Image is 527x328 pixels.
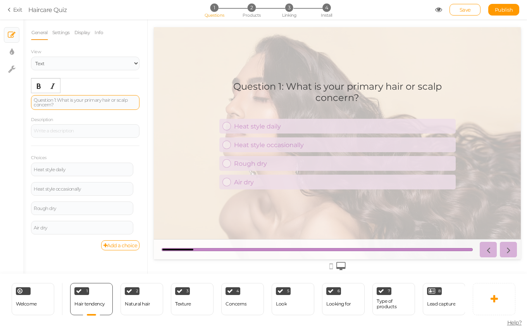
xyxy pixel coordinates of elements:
span: Linking [282,12,296,18]
span: 4 [322,3,331,12]
div: Heat style daily [34,167,131,172]
div: 8 Lead capture [423,283,465,315]
div: 4 Concerns [221,283,264,315]
div: 7 Type of products [372,283,415,315]
a: General [31,25,48,40]
div: Rough dry [34,206,131,211]
li: 3 Linking [271,3,307,12]
a: Info [94,25,103,40]
span: Install [321,12,332,18]
a: Settings [52,25,70,40]
span: 1 [210,3,218,12]
span: 2 [136,289,138,293]
span: 4 [236,289,239,293]
span: View [31,49,41,54]
label: Description [31,117,53,123]
div: Rough dry [80,133,299,140]
div: Looking for [326,301,351,307]
div: Look [276,301,287,307]
div: Texture [175,301,191,307]
a: Display [74,25,91,40]
a: Exit [8,6,22,14]
div: Hair tendency [74,301,105,307]
li: 2 Products [234,3,270,12]
div: 2 Natural hair [121,283,163,315]
span: Products [243,12,261,18]
div: 1 Hair tendency [70,283,113,315]
span: Publish [495,7,513,13]
div: Type of products [377,298,411,309]
div: Heat style occasionally [34,187,131,191]
span: 5 [287,289,289,293]
span: 7 [388,289,390,293]
div: 6 Looking for [322,283,365,315]
div: Bold [32,80,45,92]
div: Heat style daily [80,95,299,103]
span: 2 [248,3,256,12]
div: Heat style occasionally [80,114,299,121]
div: Natural hair [125,301,150,307]
div: Italic [46,80,59,92]
span: 8 [438,289,441,293]
div: Lead capture [427,301,455,307]
span: Help? [507,319,522,326]
li: 4 Install [308,3,344,12]
span: Questions [205,12,224,18]
div: Save [449,4,480,16]
span: 1 [86,289,88,293]
div: Question 1: What is your primary hair or scalp concern? [73,54,294,76]
div: Haircare Quiz [28,5,67,14]
span: 3 [285,3,293,12]
span: 6 [338,289,340,293]
div: Concerns [226,301,246,307]
div: Question 1: What is your primary hair or scalp concern? [34,98,137,107]
a: Add a choice [101,240,140,250]
div: Welcome [12,283,54,315]
li: 1 Questions [196,3,232,12]
div: 3 Texture [171,283,214,315]
label: Choices [31,155,46,161]
span: Save [460,7,471,13]
div: 5 Look [272,283,314,315]
span: Welcome [16,301,37,307]
div: Air dry [80,151,299,159]
span: 3 [186,289,189,293]
div: Air dry [34,226,131,230]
